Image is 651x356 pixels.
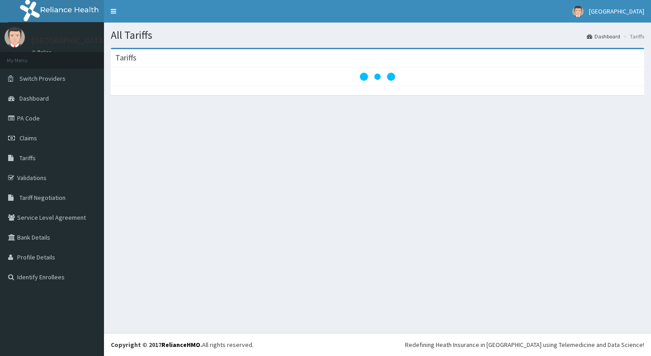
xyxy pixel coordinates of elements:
[104,333,651,356] footer: All rights reserved.
[32,49,53,55] a: Online
[19,194,66,202] span: Tariff Negotiation
[111,29,644,41] h1: All Tariffs
[19,74,66,83] span: Switch Providers
[32,37,106,45] p: [GEOGRAPHIC_DATA]
[19,154,36,162] span: Tariffs
[621,32,644,40] li: Tariffs
[19,134,37,142] span: Claims
[359,59,396,95] svg: audio-loading
[587,32,620,40] a: Dashboard
[405,340,644,349] div: Redefining Heath Insurance in [GEOGRAPHIC_DATA] using Telemedicine and Data Science!
[589,7,644,15] span: [GEOGRAPHIC_DATA]
[19,94,49,102] span: Dashboard
[572,6,584,17] img: User Image
[161,341,200,349] a: RelianceHMO
[111,341,202,349] strong: Copyright © 2017 .
[5,27,25,47] img: User Image
[115,54,137,62] h3: Tariffs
